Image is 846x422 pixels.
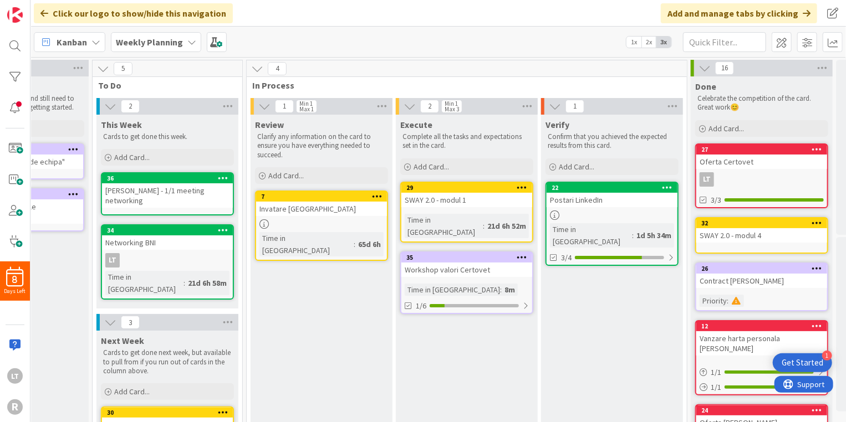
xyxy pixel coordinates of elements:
[107,227,233,234] div: 34
[559,162,594,172] span: Add Card...
[102,173,233,183] div: 36
[727,295,728,307] span: :
[107,409,233,416] div: 30
[697,94,826,112] p: Celebrate the competition of the card. Great work
[561,252,572,264] span: 3/4
[696,264,827,288] div: 26Contract [PERSON_NAME]
[483,220,485,232] span: :
[700,295,727,307] div: Priority
[105,271,184,295] div: Time in [GEOGRAPHIC_DATA]
[400,182,533,243] a: 29SWAY 2.0 - modul 1Time in [GEOGRAPHIC_DATA]:21d 6h 52m
[626,37,641,48] span: 1x
[696,405,827,415] div: 24
[711,382,721,393] span: 1 / 1
[401,253,532,277] div: 35Workshop valori Certovet
[401,183,532,193] div: 29
[701,265,827,272] div: 26
[565,100,584,113] span: 1
[114,62,132,75] span: 5
[546,119,569,130] span: Verify
[500,284,502,296] span: :
[401,183,532,207] div: 29SWAY 2.0 - modul 1
[101,224,234,300] a: 34Networking BNILTTime in [GEOGRAPHIC_DATA]:21d 6h 58m
[101,119,142,130] span: This Week
[275,100,294,113] span: 1
[547,183,677,207] div: 22Postari LinkedIn
[13,276,18,284] span: 8
[695,81,716,92] span: Done
[7,368,23,384] div: LT
[23,2,50,15] span: Support
[114,152,150,162] span: Add Card...
[34,3,233,23] div: Click our logo to show/hide this navigation
[185,277,230,289] div: 21d 6h 58m
[700,172,714,187] div: LT
[299,101,313,106] div: Min 1
[184,277,185,289] span: :
[102,235,233,250] div: Networking BNI
[548,132,676,151] p: Confirm that you achieved the expected results from this card.
[696,264,827,274] div: 26
[546,182,679,266] a: 22Postari LinkedInTime in [GEOGRAPHIC_DATA]:1d 5h 34m3/4
[355,238,384,250] div: 65d 6h
[696,145,827,169] div: 27Oferta Certovet
[7,399,23,415] div: R
[696,145,827,155] div: 27
[709,123,744,133] span: Add Card...
[405,284,500,296] div: Time in [GEOGRAPHIC_DATA]
[256,192,387,216] div: 7Invatare [GEOGRAPHIC_DATA]
[102,183,233,208] div: [PERSON_NAME] - 1/1 meeting networking
[102,225,233,250] div: 34Networking BNI
[256,202,387,216] div: Invatare [GEOGRAPHIC_DATA]
[696,218,827,228] div: 32
[550,223,632,248] div: Time in [GEOGRAPHIC_DATA]
[405,214,483,238] div: Time in [GEOGRAPHIC_DATA]
[730,102,739,112] span: 😊
[121,316,140,329] span: 3
[661,3,817,23] div: Add and manage tabs by clicking
[416,300,426,312] span: 1/6
[445,101,458,106] div: Min 1
[401,263,532,277] div: Workshop valori Certovet
[696,321,827,356] div: 12Vanzare harta personala [PERSON_NAME]
[257,132,386,159] p: Clarify any information on the card to ensure you have everything needed to succeed.
[101,335,144,346] span: Next Week
[57,35,87,49] span: Kanban
[695,217,828,254] a: 32SWAY 2.0 - modul 4
[552,184,677,192] div: 22
[641,37,656,48] span: 2x
[406,254,532,261] div: 35
[782,357,823,368] div: Get Started
[401,253,532,263] div: 35
[696,380,827,394] div: 1/1
[268,171,304,181] span: Add Card...
[420,100,439,113] span: 2
[256,192,387,202] div: 7
[696,321,827,331] div: 12
[102,225,233,235] div: 34
[103,132,232,141] p: Cards to get done this week.
[114,387,150,397] span: Add Card...
[695,143,828,208] a: 27Oferta CertovetLT3/3
[683,32,766,52] input: Quick Filter...
[121,100,140,113] span: 2
[696,228,827,243] div: SWAY 2.0 - modul 4
[414,162,449,172] span: Add Card...
[696,366,827,379] div: 1/1
[632,229,634,241] span: :
[773,353,832,372] div: Open Get Started checklist, remaining modules: 1
[102,408,233,418] div: 30
[116,37,183,48] b: Weekly Planning
[696,172,827,187] div: LT
[695,263,828,311] a: 26Contract [PERSON_NAME]Priority:
[701,322,827,330] div: 12
[102,253,233,267] div: LT
[822,351,832,361] div: 1
[445,106,459,112] div: Max 3
[400,119,432,130] span: Execute
[299,106,314,112] div: Max 1
[711,194,721,206] span: 3/3
[101,172,234,215] a: 36[PERSON_NAME] - 1/1 meeting networking
[255,119,284,130] span: Review
[711,367,721,378] span: 1 / 1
